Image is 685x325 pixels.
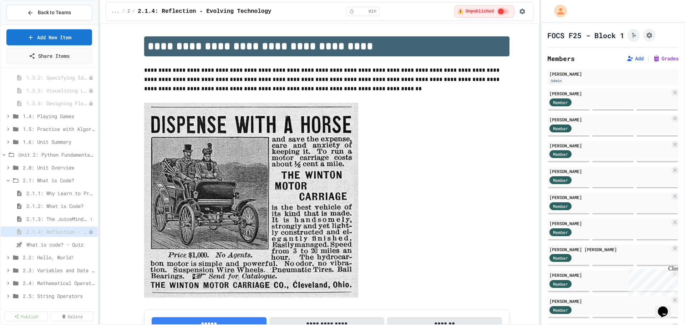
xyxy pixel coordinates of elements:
span: Member [553,125,568,132]
span: 1.5: Practice with Algorithms [23,125,95,133]
div: [PERSON_NAME] [549,168,670,174]
span: Member [553,203,568,209]
span: | [646,54,650,63]
span: 1.3.3: Visualizing Logic with Flowcharts [26,87,88,94]
h1: FOCS F25 - Block 1 [547,30,624,40]
span: ... [112,9,120,14]
div: [PERSON_NAME] [549,220,670,227]
a: Share Items [6,48,92,64]
span: 2.0: Unit Overview [23,164,95,171]
span: 2.6: User Input [23,305,95,313]
span: 2.1: What is Code? [127,9,130,14]
div: [PERSON_NAME] [549,298,670,304]
div: Unpublished [88,229,93,234]
span: 2.5: String Operators [23,292,95,300]
div: [PERSON_NAME] [549,71,676,77]
h2: Members [547,54,575,64]
span: Member [553,99,568,106]
span: Member [553,255,568,261]
div: [PERSON_NAME] [PERSON_NAME] [549,246,670,253]
button: Add [626,55,644,62]
span: 1.4: Playing Games [23,112,95,120]
div: Chat with us now!Close [3,3,49,45]
a: Delete [51,311,93,321]
span: min [369,9,376,14]
span: Back to Teams [38,9,71,16]
span: 1.3.2: Specifying Ideas with Pseudocode [26,74,88,81]
div: Unpublished [88,88,93,93]
span: / [132,9,135,14]
div: My Account [547,3,569,19]
span: Member [553,281,568,287]
div: ⚠️ Students cannot see this content! Click the toggle to publish it and make it visible to your c... [455,5,514,17]
div: [PERSON_NAME] [549,272,670,278]
span: 2.1.4: Reflection - Evolving Technology [26,228,88,235]
span: 2.1.1: Why Learn to Program? [26,189,95,197]
div: [PERSON_NAME] [549,90,670,97]
span: 2.4: Mathematical Operators [23,279,95,287]
div: Unpublished [88,101,93,106]
span: Unit 2: Python Fundamentals [19,151,95,158]
div: [PERSON_NAME] [549,142,670,149]
span: 2.2: Hello, World! [23,254,95,261]
span: ⚠️ Unpublished [458,9,494,14]
div: Admin [549,78,563,84]
span: Member [553,307,568,313]
div: Unpublished [88,75,93,80]
button: More options [88,215,95,223]
button: Assignment Settings [643,29,656,42]
button: Grades [653,55,679,62]
a: Add New Item [6,29,92,45]
div: [PERSON_NAME] [549,194,670,200]
a: Publish [5,311,48,321]
span: What is code? - Quiz [26,241,95,248]
span: 2.1.4: Reflection - Evolving Technology [138,7,271,16]
span: Member [553,177,568,183]
span: 1.3.4: Designing Flowcharts [26,100,88,107]
iframe: chat widget [655,296,678,318]
span: 2.1.2: What is Code? [26,202,95,210]
button: Click to see fork details [627,29,640,42]
span: 1.6: Unit Summary [23,138,95,146]
span: / [122,9,125,14]
span: 2.1.3: The JuiceMind IDE [26,215,88,223]
iframe: chat widget [626,265,678,296]
span: Member [553,151,568,157]
button: Back to Teams [6,5,92,20]
span: 2.1: What is Code? [23,177,95,184]
span: 2.3: Variables and Data Types [23,266,95,274]
div: [PERSON_NAME] [549,116,670,123]
span: Member [553,229,568,235]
